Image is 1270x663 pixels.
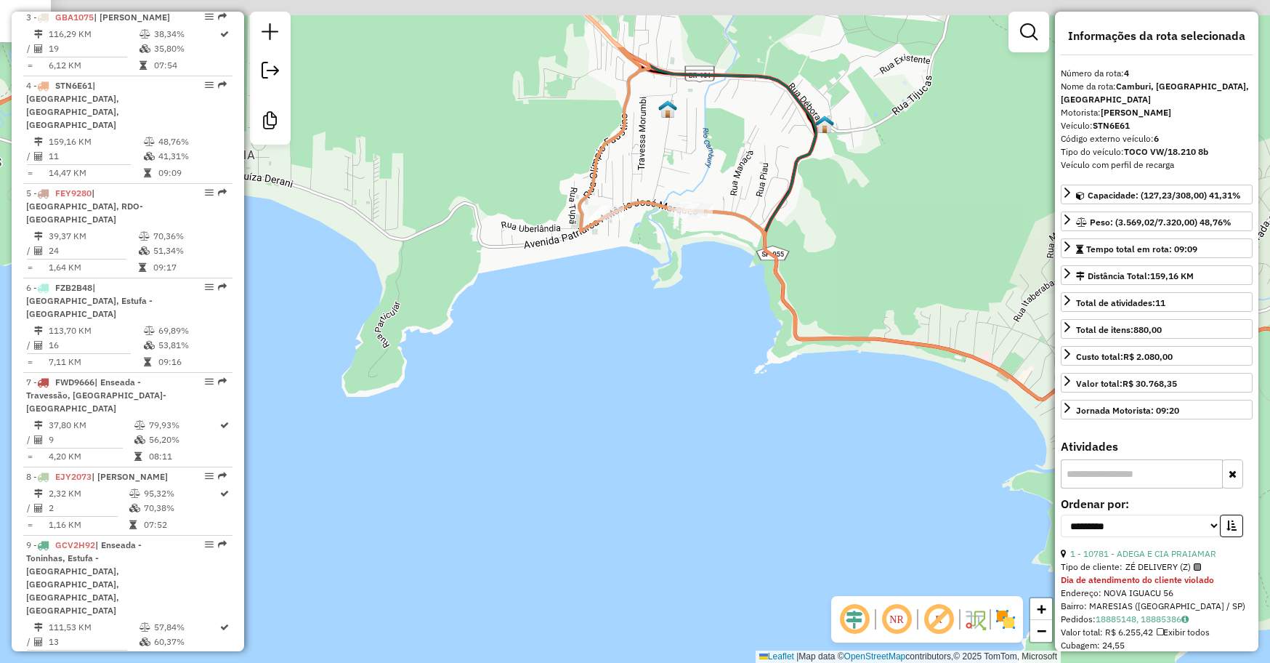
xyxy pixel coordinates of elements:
[1093,120,1130,131] strong: STN6E61
[153,635,219,649] td: 60,37%
[158,149,227,164] td: 41,31%
[144,137,155,146] i: % de utilização do peso
[844,651,906,662] a: OpenStreetMap
[134,452,142,461] i: Tempo total em rota
[1061,574,1214,585] strong: Dia de atendimento do cliente violado
[26,377,166,414] span: | Enseada - Travessão, [GEOGRAPHIC_DATA]-[GEOGRAPHIC_DATA]
[1076,350,1173,363] div: Custo total:
[26,501,33,515] td: /
[34,326,43,335] i: Distância Total
[1181,615,1189,624] i: Observações
[963,608,987,631] img: Fluxo de ruas
[1124,146,1208,157] strong: TOCO VW/18.210 8b
[153,244,226,258] td: 51,34%
[220,421,229,430] i: Rota otimizada
[1155,297,1165,308] strong: 11
[1123,351,1173,362] strong: R$ 2.080,00
[1061,212,1253,231] a: Peso: (3.569,02/7.320,00) 48,76%
[26,471,168,482] span: 8 -
[143,486,219,501] td: 95,32%
[94,12,170,23] span: | [PERSON_NAME]
[1061,80,1253,106] div: Nome da rota:
[26,338,33,353] td: /
[48,134,143,149] td: 159,16 KM
[144,326,155,335] i: % de utilização do peso
[34,341,43,350] i: Total de Atividades
[1030,598,1052,620] a: Zoom in
[26,188,143,225] span: | [GEOGRAPHIC_DATA], RDO-[GEOGRAPHIC_DATA]
[1061,640,1125,651] span: Cubagem: 24,55
[658,100,677,118] img: LIZA STEFANIE JARDIM DOS SANTOS
[129,489,140,498] i: % de utilização do peso
[139,623,150,632] i: % de utilização do peso
[26,449,33,464] td: =
[1125,560,1201,574] span: ZÉ DELIVERY (Z)
[1101,107,1171,118] strong: [PERSON_NAME]
[205,81,214,89] em: Opções
[92,471,168,482] span: | [PERSON_NAME]
[1061,145,1253,158] div: Tipo do veículo:
[218,540,227,549] em: Rota exportada
[26,539,142,616] span: 9 -
[34,489,43,498] i: Distância Total
[1061,346,1253,366] a: Custo total:R$ 2.080,00
[139,263,146,272] i: Tempo total em rota
[1076,297,1165,308] span: Total de atividades:
[48,41,139,56] td: 19
[26,355,33,369] td: =
[218,81,227,89] em: Rota exportada
[1157,627,1210,638] span: Exibir todos
[48,27,139,41] td: 116,29 KM
[34,504,43,513] i: Total de Atividades
[55,377,94,387] span: FWD9666
[148,449,219,464] td: 08:11
[1061,238,1253,258] a: Tempo total em rota: 09:09
[26,188,143,225] span: 5 -
[1061,440,1253,454] h4: Atividades
[48,149,143,164] td: 11
[1061,119,1253,132] div: Veículo:
[256,106,285,139] a: Criar modelo
[48,501,129,515] td: 2
[1150,270,1194,281] span: 159,16 KM
[139,30,150,39] i: % de utilização do peso
[129,504,140,513] i: % de utilização da cubagem
[144,341,155,350] i: % de utilização da cubagem
[153,58,219,73] td: 07:54
[26,166,33,180] td: =
[218,188,227,197] em: Rota exportada
[143,518,219,532] td: 07:52
[218,283,227,292] em: Rota exportada
[26,149,33,164] td: /
[1061,292,1253,312] a: Total de atividades:11
[1030,620,1052,642] a: Zoom out
[921,602,956,637] span: Exibir rótulo
[139,638,150,646] i: % de utilização da cubagem
[48,338,143,353] td: 16
[759,651,794,662] a: Leaflet
[1014,17,1043,47] a: Exibir filtros
[48,433,134,447] td: 9
[48,635,139,649] td: 13
[26,260,33,275] td: =
[48,229,138,244] td: 39,37 KM
[134,435,145,444] i: % de utilização da cubagem
[55,471,92,482] span: EJY2073
[139,232,150,241] i: % de utilização do peso
[34,152,43,161] i: Total de Atividades
[1070,548,1216,559] a: 1 - 10781 - ADEGA E CIA PRAIAMAR
[34,435,43,444] i: Total de Atividades
[144,152,155,161] i: % de utilização da cubagem
[48,324,143,338] td: 113,70 KM
[48,260,138,275] td: 1,64 KM
[256,17,285,50] a: Nova sessão e pesquisa
[26,12,170,23] span: 3 -
[1061,495,1253,513] label: Ordenar por:
[26,635,33,649] td: /
[205,283,214,292] em: Opções
[1061,626,1253,639] div: Valor total: R$ 6.255,42
[220,30,229,39] i: Rota otimizada
[256,56,285,89] a: Exportar sessão
[55,188,92,198] span: FEY9280
[48,418,134,433] td: 37,80 KM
